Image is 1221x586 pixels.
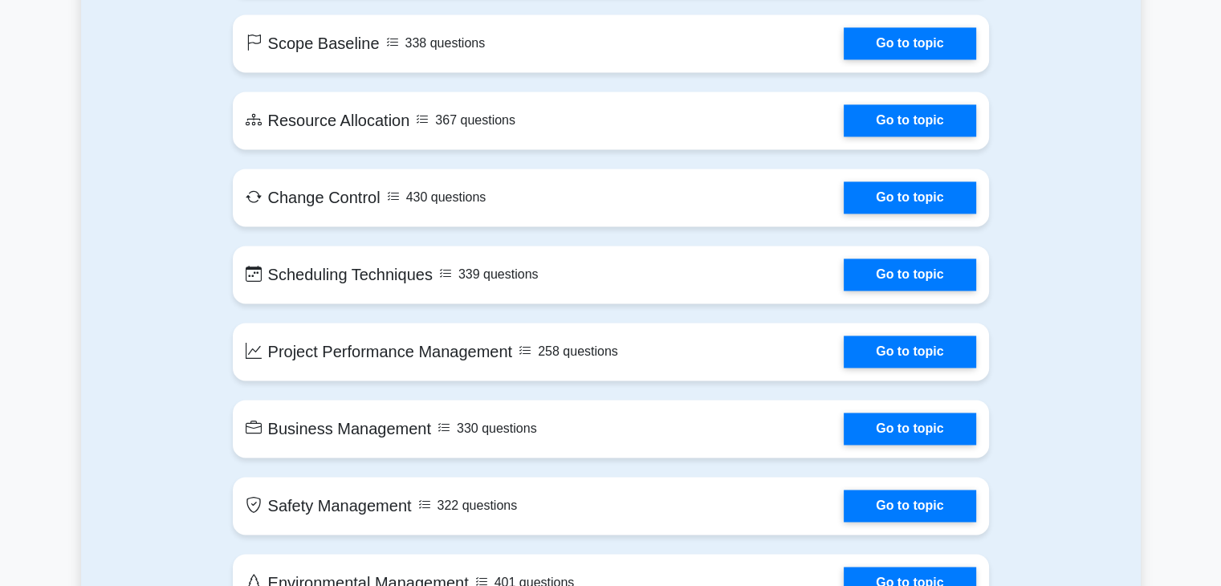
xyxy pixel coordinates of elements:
a: Go to topic [844,104,975,136]
a: Go to topic [844,27,975,59]
a: Go to topic [844,336,975,368]
a: Go to topic [844,181,975,214]
a: Go to topic [844,413,975,445]
a: Go to topic [844,258,975,291]
a: Go to topic [844,490,975,522]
